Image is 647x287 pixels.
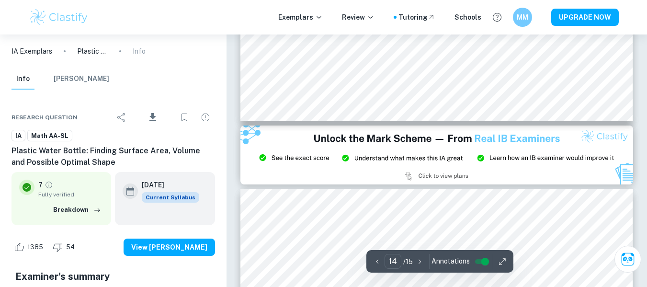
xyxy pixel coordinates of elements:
span: Current Syllabus [142,192,199,203]
div: Dislike [50,240,80,255]
a: Grade fully verified [45,181,53,189]
span: Math AA-SL [28,131,72,141]
span: Annotations [431,256,470,266]
button: UPGRADE NOW [551,9,619,26]
span: IA [12,131,25,141]
img: Ad [240,126,633,184]
a: IA [11,130,25,142]
p: / 15 [403,256,413,267]
button: Breakdown [51,203,103,217]
span: Research question [11,113,78,122]
button: MM [513,8,532,27]
div: Report issue [196,108,215,127]
a: Schools [454,12,481,23]
span: 54 [61,242,80,252]
button: Ask Clai [614,246,641,273]
div: This exemplar is based on the current syllabus. Feel free to refer to it for inspiration/ideas wh... [142,192,199,203]
p: 7 [38,180,43,190]
p: Info [133,46,146,57]
button: [PERSON_NAME] [54,69,109,90]
div: Like [11,240,48,255]
div: Bookmark [175,108,194,127]
h6: [DATE] [142,180,192,190]
span: 1385 [22,242,48,252]
h6: Plastic Water Bottle: Finding Surface Area, Volume and Possible Optimal Shape [11,145,215,168]
p: Plastic Water Bottle: Finding Surface Area, Volume and Possible Optimal Shape [77,46,108,57]
div: Download [133,105,173,130]
a: Math AA-SL [27,130,72,142]
h5: Examiner's summary [15,269,211,284]
button: Help and Feedback [489,9,505,25]
a: Tutoring [398,12,435,23]
button: Info [11,69,34,90]
div: Share [112,108,131,127]
p: Exemplars [278,12,323,23]
p: Review [342,12,375,23]
a: IA Exemplars [11,46,52,57]
button: View [PERSON_NAME] [124,239,215,256]
img: Clastify logo [29,8,90,27]
span: Fully verified [38,190,103,199]
h6: MM [517,12,528,23]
